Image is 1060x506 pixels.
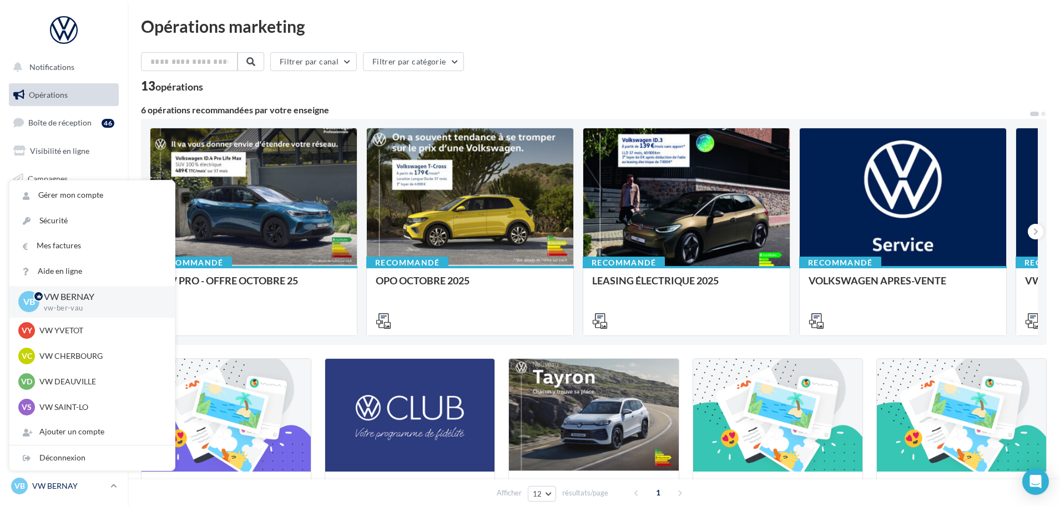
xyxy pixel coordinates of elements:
a: Sécurité [9,208,175,233]
span: VS [22,402,32,413]
p: vw-ber-vau [44,303,157,313]
p: VW CHERBOURG [39,350,161,362]
div: Recommandé [150,257,232,269]
p: VW BERNAY [32,480,106,492]
span: VC [22,350,32,362]
p: VW DEAUVILLE [39,376,161,387]
a: Visibilité en ligne [7,139,121,163]
button: 12 [528,486,556,502]
div: Opérations marketing [141,18,1047,34]
span: Visibilité en ligne [30,146,89,156]
a: Campagnes [7,167,121,191]
span: 1 [649,484,667,502]
button: Notifications [7,56,117,79]
div: Ajouter un compte [9,419,175,444]
p: VW SAINT-LO [39,402,161,413]
a: Mes factures [9,233,175,258]
span: Campagnes [28,173,68,183]
a: Campagnes DataOnDemand [7,314,121,347]
span: Afficher [497,488,522,498]
p: VW BERNAY [44,290,157,303]
a: Opérations [7,83,121,107]
div: 6 opérations recommandées par votre enseigne [141,106,1029,114]
a: Boîte de réception46 [7,111,121,134]
span: résultats/page [562,488,608,498]
div: Recommandé [366,257,448,269]
div: OPO OCTOBRE 2025 [376,275,564,297]
a: Calendrier [7,250,121,273]
button: Filtrer par catégorie [363,52,464,71]
span: Boîte de réception [28,118,92,127]
div: Recommandé [799,257,881,269]
a: Gérer mon compte [9,183,175,208]
span: VB [23,295,35,308]
span: 12 [533,489,542,498]
div: Déconnexion [9,445,175,470]
p: VW YVETOT [39,325,161,336]
span: VB [14,480,25,492]
a: Médiathèque [7,222,121,246]
a: VB VW BERNAY [9,475,119,497]
div: Open Intercom Messenger [1022,468,1049,495]
div: Recommandé [583,257,665,269]
div: VOLKSWAGEN APRES-VENTE [809,275,997,297]
a: Aide en ligne [9,259,175,284]
a: Contacts [7,194,121,218]
a: PLV et print personnalisable [7,277,121,310]
div: 13 [141,80,203,92]
button: Filtrer par canal [270,52,357,71]
span: Notifications [29,62,74,72]
span: VY [22,325,32,336]
div: VW PRO - OFFRE OCTOBRE 25 [159,275,348,297]
div: 46 [102,119,114,128]
div: opérations [155,82,203,92]
span: Opérations [29,90,68,99]
span: VD [21,376,32,387]
div: LEASING ÉLECTRIQUE 2025 [592,275,781,297]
